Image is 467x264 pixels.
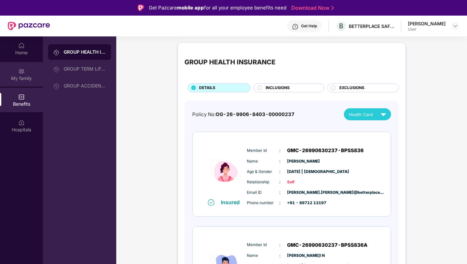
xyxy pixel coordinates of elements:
[247,242,279,248] span: Member Id
[339,22,343,30] span: B
[18,119,25,126] img: svg+xml;base64,PHN2ZyBpZD0iSG9zcGl0YWxzIiB4bWxucz0iaHR0cDovL3d3dy53My5vcmcvMjAwMC9zdmciIHdpZHRoPS...
[247,169,279,175] span: Age & Gender
[292,23,298,30] img: svg+xml;base64,PHN2ZyBpZD0iSGVscC0zMngzMiIgeG1sbnM9Imh0dHA6Ly93d3cudzMub3JnLzIwMDAvc3ZnIiB3aWR0aD...
[216,111,295,117] span: OG-26-9906-8403-00000237
[53,66,60,73] img: svg+xml;base64,PHN2ZyB3aWR0aD0iMjAiIGhlaWdodD0iMjAiIHZpZXdCb3g9IjAgMCAyMCAyMCIgZmlsbD0ibm9uZSIgeG...
[149,4,286,12] div: Get Pazcare for all your employee benefits need
[279,252,281,259] span: :
[64,66,106,72] div: GROUP TERM LIFE INSURANCE
[208,199,214,206] img: svg+xml;base64,PHN2ZyB4bWxucz0iaHR0cDovL3d3dy53My5vcmcvMjAwMC9zdmciIHdpZHRoPSIxNiIgaGVpZ2h0PSIxNi...
[279,242,281,249] span: :
[291,5,332,11] a: Download Now
[8,22,50,30] img: New Pazcare Logo
[453,23,458,29] img: svg+xml;base64,PHN2ZyBpZD0iRHJvcGRvd24tMzJ4MzIiIHhtbG5zPSJodHRwOi8vd3d3LnczLm9yZy8yMDAwL3N2ZyIgd2...
[247,200,279,206] span: Phone number
[279,147,281,154] span: :
[18,94,25,100] img: svg+xml;base64,PHN2ZyBpZD0iQmVuZWZpdHMiIHhtbG5zPSJodHRwOi8vd3d3LnczLm9yZy8yMDAwL3N2ZyIgd2lkdGg9Ij...
[301,23,317,29] div: Get Help
[287,241,368,249] span: GMC-26990630237-BPSS836A
[408,27,446,32] div: User
[287,253,320,259] span: [PERSON_NAME]l N
[349,23,394,29] div: BETTERPLACE SAFETY SOLUTIONS PRIVATE LIMITED
[247,148,279,154] span: Member Id
[64,49,106,55] div: GROUP HEALTH INSURANCE
[349,111,373,118] span: Health Card
[287,200,320,206] span: +91 - 89712 13197
[279,168,281,175] span: :
[287,190,320,196] span: [PERSON_NAME].[PERSON_NAME]@betterplace....
[18,68,25,74] img: svg+xml;base64,PHN2ZyB3aWR0aD0iMjAiIGhlaWdodD0iMjAiIHZpZXdCb3g9IjAgMCAyMCAyMCIgZmlsbD0ibm9uZSIgeG...
[408,20,446,27] div: [PERSON_NAME]
[279,178,281,186] span: :
[53,83,60,89] img: svg+xml;base64,PHN2ZyB3aWR0aD0iMjAiIGhlaWdodD0iMjAiIHZpZXdCb3g9IjAgMCAyMCAyMCIgZmlsbD0ibm9uZSIgeG...
[64,83,106,88] div: GROUP ACCIDENTAL INSURANCE
[247,190,279,196] span: Email ID
[18,42,25,49] img: svg+xml;base64,PHN2ZyBpZD0iSG9tZSIgeG1sbnM9Imh0dHA6Ly93d3cudzMub3JnLzIwMDAvc3ZnIiB3aWR0aD0iMjAiIG...
[247,158,279,165] span: Name
[138,5,144,11] img: Logo
[177,5,204,11] strong: mobile app
[53,49,60,56] img: svg+xml;base64,PHN2ZyB3aWR0aD0iMjAiIGhlaWdodD0iMjAiIHZpZXdCb3g9IjAgMCAyMCAyMCIgZmlsbD0ibm9uZSIgeG...
[287,179,320,185] span: Self
[339,85,364,91] span: EXCLUSIONS
[279,189,281,196] span: :
[221,199,244,205] div: Insured
[266,85,290,91] span: INCLUSIONS
[199,85,215,91] span: DETAILS
[206,142,245,199] img: icon
[184,57,275,67] div: GROUP HEALTH INSURANCE
[279,199,281,206] span: :
[192,111,295,118] div: Policy No:
[287,158,320,165] span: [PERSON_NAME]
[247,253,279,259] span: Name
[279,158,281,165] span: :
[247,179,279,185] span: Relationship
[344,108,391,120] button: Health Card
[287,147,364,154] span: GMC-26990630237-BPSS836
[287,169,320,175] span: [DATE] | [DEMOGRAPHIC_DATA]
[378,109,389,120] img: svg+xml;base64,PHN2ZyB4bWxucz0iaHR0cDovL3d3dy53My5vcmcvMjAwMC9zdmciIHZpZXdCb3g9IjAgMCAyNCAyNCIgd2...
[331,5,334,11] img: Stroke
